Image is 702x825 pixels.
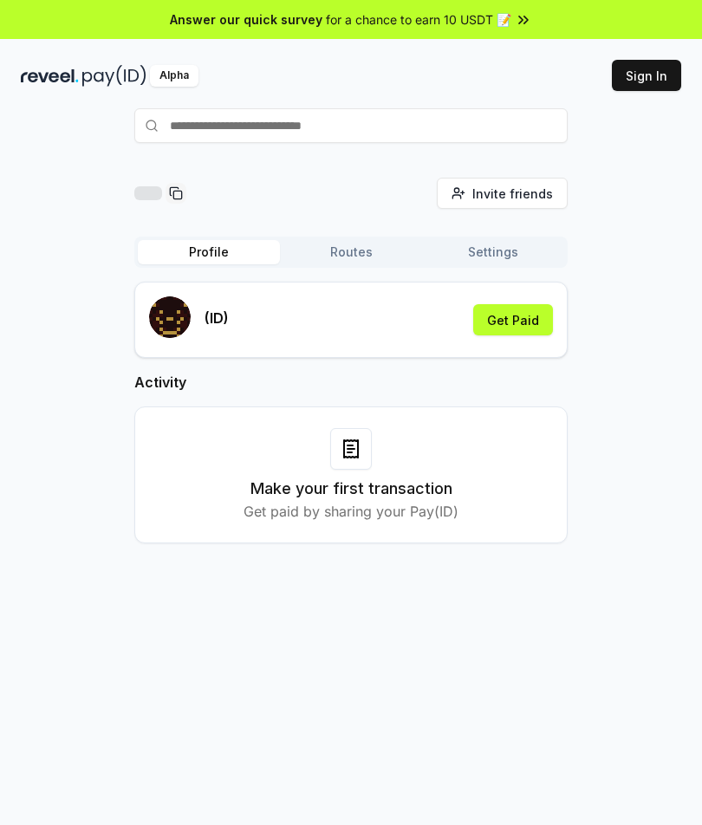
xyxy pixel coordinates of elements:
button: Sign In [612,60,681,91]
button: Settings [422,240,564,264]
button: Get Paid [473,304,553,335]
img: reveel_dark [21,65,79,87]
h3: Make your first transaction [250,477,452,501]
h2: Activity [134,372,568,393]
img: pay_id [82,65,146,87]
span: Invite friends [472,185,553,203]
p: (ID) [205,308,229,328]
button: Profile [138,240,280,264]
div: Alpha [150,65,198,87]
span: for a chance to earn 10 USDT 📝 [326,10,511,29]
p: Get paid by sharing your Pay(ID) [244,501,458,522]
span: Answer our quick survey [170,10,322,29]
button: Routes [280,240,422,264]
button: Invite friends [437,178,568,209]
